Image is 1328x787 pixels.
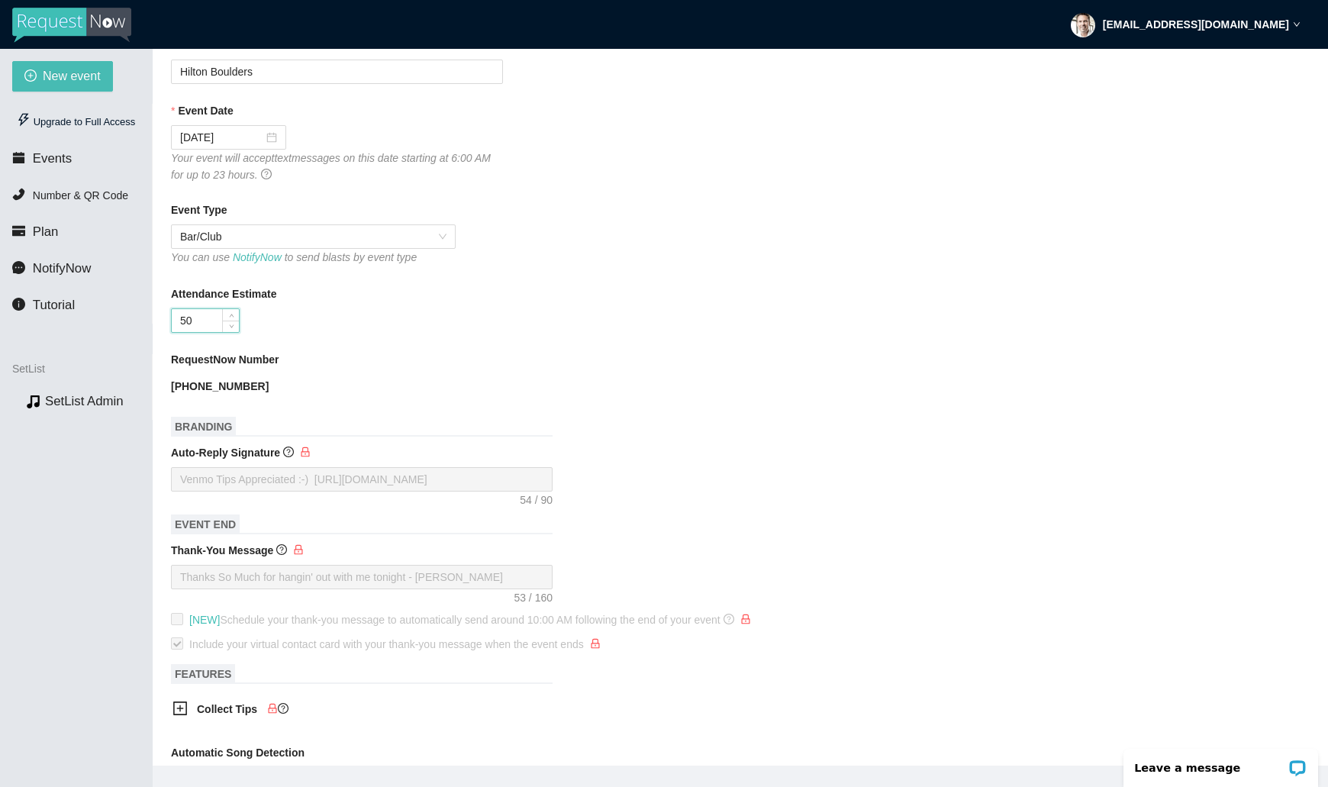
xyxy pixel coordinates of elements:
[276,544,287,555] span: question-circle
[178,102,233,119] b: Event Date
[189,614,751,626] span: Schedule your thank-you message to automatically send around 10:00 AM following the end of your e...
[171,467,553,492] textarea: Venmo Tips Appreciated :-) [URL][DOMAIN_NAME]
[1103,18,1289,31] strong: [EMAIL_ADDRESS][DOMAIN_NAME]
[293,544,304,555] span: lock
[12,107,140,137] div: Upgrade to Full Access
[12,298,25,311] span: info-circle
[233,251,282,263] a: NotifyNow
[189,614,220,626] span: [NEW]
[17,113,31,127] span: thunderbolt
[24,69,37,84] span: plus-circle
[590,638,601,649] span: lock
[43,66,101,85] span: New event
[171,514,240,534] span: EVENT END
[171,351,279,368] b: RequestNow Number
[278,703,288,714] span: question-circle
[171,417,236,437] span: BRANDING
[12,261,25,274] span: message
[171,447,280,459] b: Auto-Reply Signature
[171,664,235,684] span: FEATURES
[300,447,311,457] span: lock
[227,311,236,320] span: up
[171,380,269,392] b: [PHONE_NUMBER]
[171,285,276,302] b: Attendance Estimate
[171,152,491,181] i: Your event will accept text messages on this date starting at 6:00 AM for up to 23 hours.
[283,447,294,457] span: question-circle
[171,544,273,556] b: Thank-You Message
[171,202,227,218] b: Event Type
[171,60,503,84] input: Janet's and Mark's Wedding
[160,692,542,729] div: Collect Tipslockquestion-circle
[1071,13,1095,37] img: c9babce2f7adf71da438a7a87ead4b19
[267,703,278,714] span: lock
[227,322,236,331] span: down
[12,61,113,92] button: plus-circleNew event
[12,151,25,164] span: calendar
[33,298,75,312] span: Tutorial
[222,321,239,332] span: Decrease Value
[1114,739,1328,787] iframe: LiveChat chat widget
[197,703,257,715] b: Collect Tips
[33,261,91,276] span: NotifyNow
[180,129,263,146] input: 08/23/2025
[724,614,734,624] span: question-circle
[45,394,124,408] a: SetList Admin
[222,309,239,321] span: Increase Value
[33,224,59,239] span: Plan
[180,225,446,248] span: Bar/Club
[33,189,128,202] span: Number & QR Code
[189,638,601,650] span: Include your virtual contact card with your thank-you message when the event ends
[261,169,272,179] span: question-circle
[12,8,131,43] img: RequestNow
[12,188,25,201] span: phone
[1293,21,1301,28] span: down
[172,701,188,716] span: plus-square
[171,744,305,761] b: Automatic Song Detection
[171,249,456,266] div: You can use to send blasts by event type
[740,614,751,624] span: lock
[12,224,25,237] span: credit-card
[171,565,553,589] textarea: Thanks So Much for hangin' out with me tonight - [PERSON_NAME]
[33,151,72,166] span: Events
